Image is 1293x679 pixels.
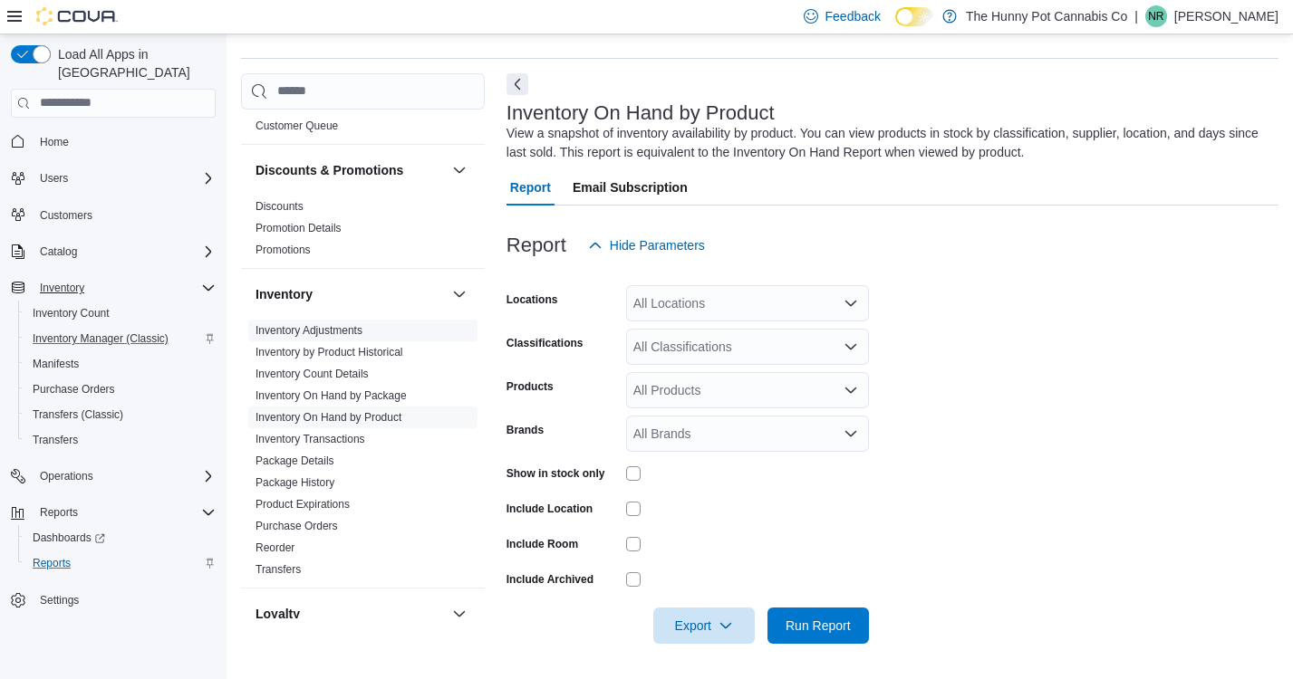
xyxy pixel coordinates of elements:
button: Home [4,129,223,155]
button: Users [4,166,223,191]
button: Users [33,167,75,189]
a: Transfers [256,563,301,576]
span: Transfers (Classic) [25,404,216,426]
span: Inventory Manager (Classic) [33,331,169,346]
div: View a snapshot of inventory availability by product. You can view products in stock by classific... [507,124,1269,162]
button: Reports [4,500,223,525]
button: Reports [33,502,85,523]
label: Include Archived [507,572,593,587]
span: Report [510,169,551,206]
span: Product Expirations [256,497,350,512]
span: Feedback [825,7,881,25]
button: Catalog [33,241,84,263]
a: Promotions [256,244,311,256]
a: Settings [33,589,86,611]
h3: Inventory [256,285,313,303]
a: Customers [33,205,100,226]
span: Catalog [40,244,77,259]
nav: Complex example [11,121,216,661]
span: Purchase Orders [33,382,115,397]
div: Customer [241,115,485,144]
span: Inventory [33,277,216,299]
button: Open list of options [844,426,858,441]
a: Inventory Adjustments [256,324,362,337]
p: The Hunny Pot Cannabis Co [966,5,1127,27]
span: Settings [40,593,79,607]
button: Export [653,607,755,644]
span: Email Subscription [573,169,688,206]
div: Inventory [241,320,485,588]
a: Purchase Orders [256,520,338,532]
button: Run Report [767,607,869,644]
a: Discounts [256,200,304,213]
button: Manifests [18,351,223,377]
button: Loyalty [256,605,445,623]
button: Transfers (Classic) [18,402,223,427]
button: Purchase Orders [18,377,223,402]
span: Customers [33,204,216,226]
span: Operations [33,465,216,487]
span: Reports [33,556,71,570]
a: Reorder [256,541,294,554]
span: Users [40,171,68,186]
button: Loyalty [449,603,470,625]
span: Reports [40,505,78,520]
label: Products [507,379,554,394]
span: Export [664,607,744,644]
span: Inventory [40,281,84,295]
button: Open list of options [844,383,858,397]
button: Inventory Manager (Classic) [18,326,223,351]
button: Open list of options [844,339,858,354]
button: Discounts & Promotions [256,161,445,179]
button: Catalog [4,239,223,264]
button: Transfers [18,427,223,453]
button: Inventory [4,275,223,301]
span: Inventory Manager (Classic) [25,328,216,349]
a: Inventory On Hand by Product [256,411,401,424]
a: Inventory by Product Historical [256,346,403,359]
button: Discounts & Promotions [449,159,470,181]
span: Run Report [786,617,851,635]
button: Inventory Count [18,301,223,326]
button: Operations [4,464,223,489]
label: Brands [507,423,544,437]
span: Home [40,135,69,149]
a: Inventory Transactions [256,433,365,445]
a: Purchase Orders [25,378,122,400]
a: Inventory Count [25,302,117,324]
span: Home [33,130,216,153]
span: NR [1148,5,1163,27]
button: Next [507,73,528,95]
button: Open list of options [844,296,858,311]
p: [PERSON_NAME] [1174,5,1279,27]
span: Operations [40,469,93,483]
label: Classifications [507,336,584,350]
a: Dashboards [25,527,112,549]
button: Inventory [449,283,470,305]
h3: Discounts & Promotions [256,161,403,179]
span: Reports [25,552,216,574]
a: Manifests [25,353,86,375]
span: Dashboards [25,527,216,549]
span: Reorder [256,540,294,555]
span: Purchase Orders [25,378,216,400]
span: Users [33,167,216,189]
span: Transfers [33,433,78,447]
span: Inventory Count [25,302,216,324]
span: Manifests [25,353,216,375]
span: Customers [40,208,92,223]
a: Dashboards [18,525,223,550]
button: Customers [4,202,223,228]
span: Transfers [256,562,301,577]
button: Settings [4,587,223,613]
div: Nolan Ryan [1145,5,1167,27]
span: Reports [33,502,216,523]
a: Inventory Manager (Classic) [25,328,176,349]
a: Transfers (Classic) [25,404,130,426]
span: Package Details [256,454,334,468]
span: Inventory On Hand by Product [256,410,401,425]
span: Promotion Details [256,221,342,235]
span: Dark Mode [895,26,896,27]
span: Inventory Adjustments [256,323,362,338]
span: Transfers [25,429,216,451]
